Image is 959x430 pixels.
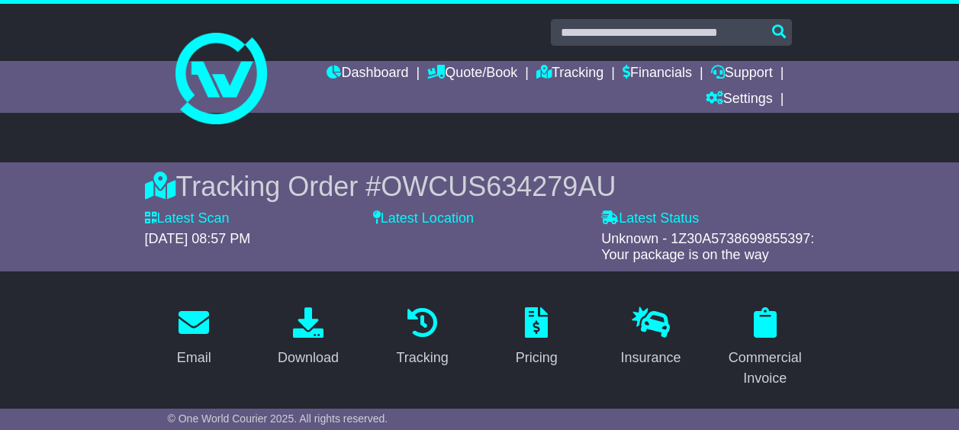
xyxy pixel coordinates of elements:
span: © One World Courier 2025. All rights reserved. [168,412,388,425]
span: Unknown - 1Z30A5738699855397: Your package is on the way [601,231,814,263]
div: Tracking Order # [145,170,815,203]
a: Financials [623,61,692,87]
div: Download [278,348,339,368]
a: Email [167,302,221,374]
div: Pricing [516,348,558,368]
a: Tracking [536,61,603,87]
span: [DATE] 08:57 PM [145,231,251,246]
a: Commercial Invoice [716,302,815,394]
div: Insurance [620,348,681,368]
a: Tracking [387,302,459,374]
label: Latest Location [373,210,474,227]
a: Settings [706,87,773,113]
span: OWCUS634279AU [381,171,616,202]
a: Download [268,302,349,374]
div: Commercial Invoice [726,348,805,389]
a: Pricing [506,302,568,374]
a: Insurance [610,302,690,374]
a: Support [711,61,773,87]
div: Email [177,348,211,368]
label: Latest Scan [145,210,230,227]
a: Quote/Book [427,61,517,87]
div: Tracking [397,348,449,368]
a: Dashboard [327,61,408,87]
label: Latest Status [601,210,699,227]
